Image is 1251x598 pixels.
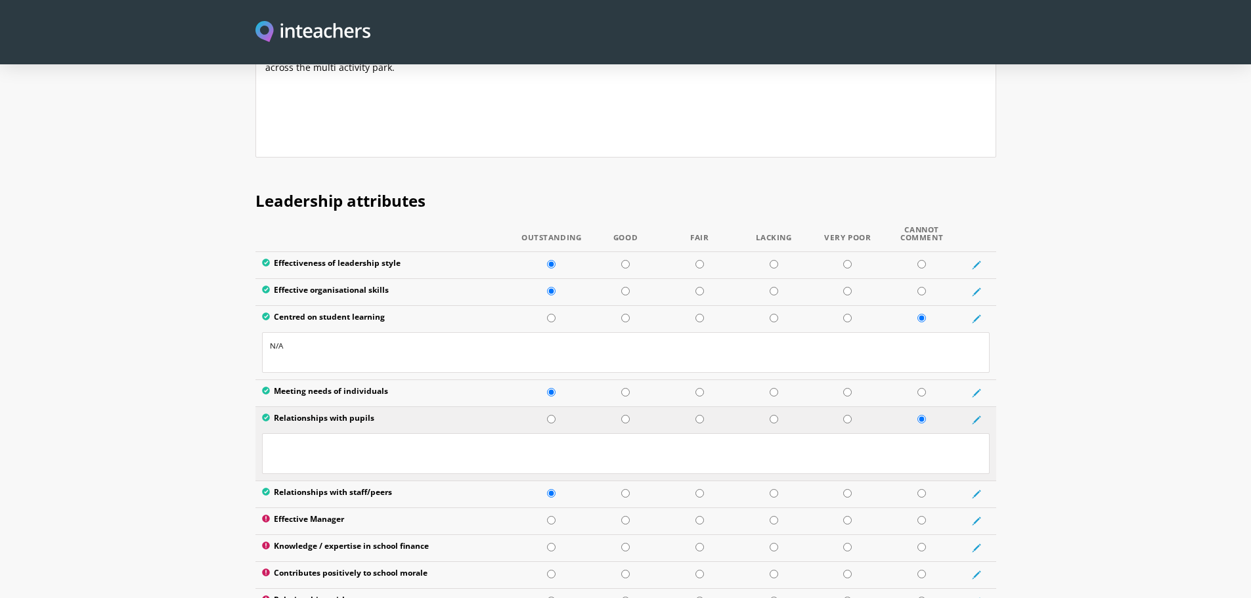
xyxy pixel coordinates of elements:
label: Meeting needs of individuals [262,387,508,400]
th: Cannot Comment [885,226,959,252]
img: Inteachers [255,21,371,44]
th: Lacking [737,226,811,252]
label: Relationships with staff/peers [262,488,508,501]
th: Very Poor [810,226,885,252]
label: Knowledge / expertise in school finance [262,542,508,555]
th: Fair [663,226,737,252]
th: Good [588,226,663,252]
label: Contributes positively to school morale [262,568,508,582]
label: Effectiveness of leadership style [262,259,508,272]
span: Leadership attributes [255,190,426,211]
a: Visit this site's homepage [255,21,371,44]
label: Effective Manager [262,515,508,528]
label: Effective organisational skills [262,286,508,299]
th: Outstanding [514,226,588,252]
label: Relationships with pupils [262,414,508,427]
label: Centred on student learning [262,312,508,326]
